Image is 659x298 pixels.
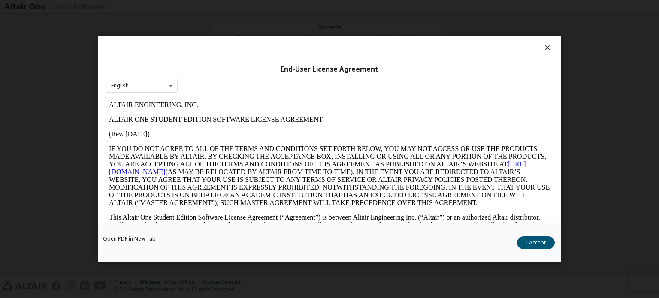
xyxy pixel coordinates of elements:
[3,33,444,40] p: (Rev. [DATE])
[3,18,444,26] p: ALTAIR ONE STUDENT EDITION SOFTWARE LICENSE AGREEMENT
[517,236,555,249] button: I Accept
[106,65,553,74] div: End-User License Agreement
[3,47,444,109] p: IF YOU DO NOT AGREE TO ALL OF THE TERMS AND CONDITIONS SET FORTH BELOW, YOU MAY NOT ACCESS OR USE...
[3,3,444,11] p: ALTAIR ENGINEERING, INC.
[3,63,420,78] a: [URL][DOMAIN_NAME]
[111,83,129,88] div: English
[103,236,156,241] a: Open PDF in New Tab
[3,116,444,147] p: This Altair One Student Edition Software License Agreement (“Agreement”) is between Altair Engine...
